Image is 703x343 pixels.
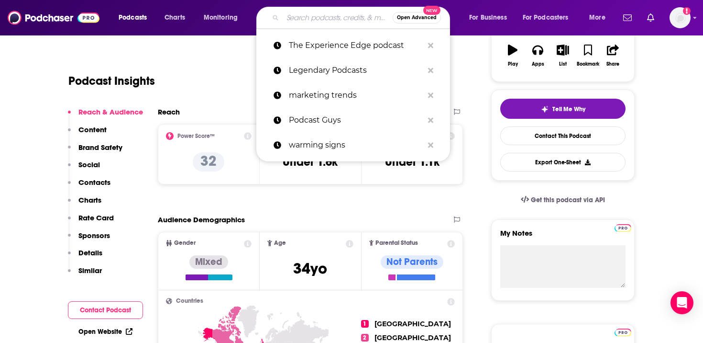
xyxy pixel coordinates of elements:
[469,11,507,24] span: For Business
[274,240,286,246] span: Age
[643,10,658,26] a: Show notifications dropdown
[68,125,107,143] button: Content
[68,107,143,125] button: Reach & Audience
[176,298,203,304] span: Countries
[552,105,585,113] span: Tell Me Why
[670,7,691,28] span: Logged in as amandalamPR
[8,9,99,27] img: Podchaser - Follow, Share and Rate Podcasts
[78,107,143,116] p: Reach & Audience
[158,215,245,224] h2: Audience Demographics
[619,10,636,26] a: Show notifications dropdown
[78,178,110,187] p: Contacts
[577,61,599,67] div: Bookmark
[158,10,191,25] a: Charts
[575,38,600,73] button: Bookmark
[256,58,450,83] a: Legendary Podcasts
[174,240,196,246] span: Gender
[78,213,114,222] p: Rate Card
[385,155,439,169] h3: Under 1.1k
[289,108,423,133] p: Podcast Guys
[78,125,107,134] p: Content
[683,7,691,15] svg: Add a profile image
[78,328,132,336] a: Open Website
[265,7,459,29] div: Search podcasts, credits, & more...
[361,334,369,342] span: 2
[177,133,215,139] h2: Power Score™
[204,11,238,24] span: Monitoring
[532,61,544,67] div: Apps
[374,333,451,342] span: [GEOGRAPHIC_DATA]
[606,61,619,67] div: Share
[197,10,250,25] button: open menu
[500,229,626,245] label: My Notes
[601,38,626,73] button: Share
[615,329,631,336] img: Podchaser Pro
[374,320,451,328] span: [GEOGRAPHIC_DATA]
[112,10,159,25] button: open menu
[531,196,605,204] span: Get this podcast via API
[423,6,440,15] span: New
[256,133,450,158] a: warming signs
[397,15,437,20] span: Open Advanced
[293,259,327,278] span: 34 yo
[256,83,450,108] a: marketing trends
[516,10,582,25] button: open menu
[283,155,338,169] h3: Under 1.6k
[78,195,101,205] p: Charts
[500,38,525,73] button: Play
[582,10,617,25] button: open menu
[256,108,450,133] a: Podcast Guys
[68,74,155,88] h1: Podcast Insights
[68,143,122,160] button: Brand Safety
[68,213,114,231] button: Rate Card
[289,58,423,83] p: Legendary Podcasts
[68,231,110,249] button: Sponsors
[500,126,626,145] a: Contact This Podcast
[68,301,143,319] button: Contact Podcast
[525,38,550,73] button: Apps
[393,12,441,23] button: Open AdvancedNew
[559,61,567,67] div: List
[670,291,693,314] div: Open Intercom Messenger
[68,248,102,266] button: Details
[381,255,443,269] div: Not Parents
[256,33,450,58] a: The Experience Edge podcast
[119,11,147,24] span: Podcasts
[513,188,613,212] a: Get this podcast via API
[615,327,631,336] a: Pro website
[361,320,369,328] span: 1
[165,11,185,24] span: Charts
[615,224,631,232] img: Podchaser Pro
[78,248,102,257] p: Details
[462,10,519,25] button: open menu
[78,266,102,275] p: Similar
[68,178,110,195] button: Contacts
[68,266,102,284] button: Similar
[158,107,180,116] h2: Reach
[78,231,110,240] p: Sponsors
[670,7,691,28] button: Show profile menu
[78,143,122,152] p: Brand Safety
[615,223,631,232] a: Pro website
[550,38,575,73] button: List
[523,11,569,24] span: For Podcasters
[289,33,423,58] p: The Experience Edge podcast
[283,10,393,25] input: Search podcasts, credits, & more...
[500,99,626,119] button: tell me why sparkleTell Me Why
[189,255,228,269] div: Mixed
[541,105,549,113] img: tell me why sparkle
[670,7,691,28] img: User Profile
[289,133,423,158] p: warming signs
[68,195,101,213] button: Charts
[193,152,224,171] p: 32
[78,160,100,169] p: Social
[508,61,518,67] div: Play
[500,153,626,171] button: Export One-Sheet
[289,83,423,108] p: marketing trends
[589,11,605,24] span: More
[68,160,100,178] button: Social
[375,240,418,246] span: Parental Status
